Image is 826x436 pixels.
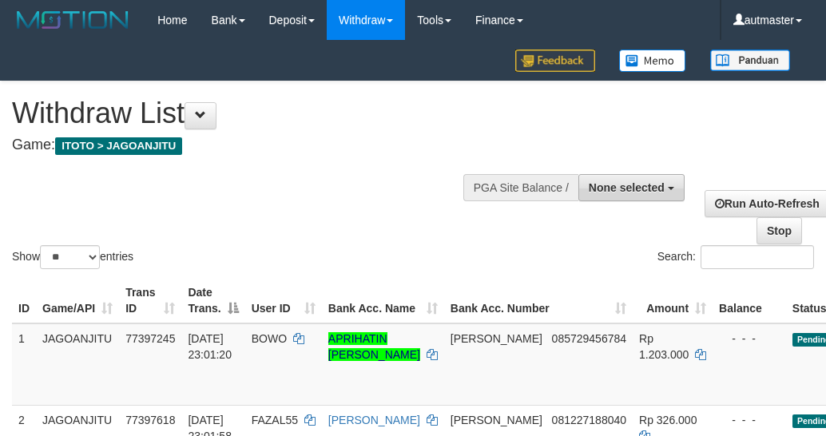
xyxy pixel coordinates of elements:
th: Balance [713,278,786,323]
td: 1 [12,323,36,406]
th: Date Trans.: activate to sort column descending [181,278,244,323]
img: Button%20Memo.svg [619,50,686,72]
img: panduan.png [710,50,790,71]
span: BOWO [252,332,287,345]
div: - - - [719,412,780,428]
span: Copy 085729456784 to clipboard [552,332,626,345]
a: APRIHATIN [PERSON_NAME] [328,332,420,361]
span: [PERSON_NAME] [451,332,542,345]
a: Stop [757,217,802,244]
img: Feedback.jpg [515,50,595,72]
th: User ID: activate to sort column ascending [245,278,322,323]
div: PGA Site Balance / [463,174,578,201]
select: Showentries [40,245,100,269]
td: JAGOANJITU [36,323,119,406]
label: Search: [657,245,814,269]
th: Game/API: activate to sort column ascending [36,278,119,323]
th: ID [12,278,36,323]
span: FAZAL55 [252,414,298,426]
th: Trans ID: activate to sort column ascending [119,278,181,323]
div: - - - [719,331,780,347]
label: Show entries [12,245,133,269]
span: [PERSON_NAME] [451,414,542,426]
span: Rp 1.203.000 [639,332,689,361]
input: Search: [701,245,814,269]
button: None selected [578,174,685,201]
img: MOTION_logo.png [12,8,133,32]
h1: Withdraw List [12,97,534,129]
span: [DATE] 23:01:20 [188,332,232,361]
span: 77397618 [125,414,175,426]
span: Rp 326.000 [639,414,697,426]
th: Bank Acc. Name: activate to sort column ascending [322,278,444,323]
span: None selected [589,181,665,194]
th: Bank Acc. Number: activate to sort column ascending [444,278,633,323]
span: Copy 081227188040 to clipboard [552,414,626,426]
th: Amount: activate to sort column ascending [633,278,713,323]
h4: Game: [12,137,534,153]
span: 77397245 [125,332,175,345]
a: [PERSON_NAME] [328,414,420,426]
span: ITOTO > JAGOANJITU [55,137,182,155]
